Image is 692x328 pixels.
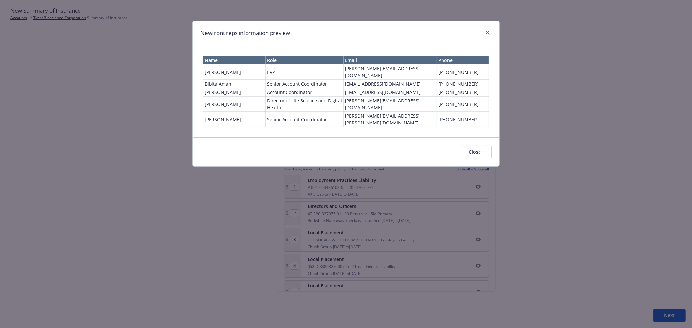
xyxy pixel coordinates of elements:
[437,88,489,97] td: [PHONE_NUMBER]
[344,56,437,64] th: Email
[266,80,344,88] td: Senior Account Coordinator
[437,64,489,80] td: [PHONE_NUMBER]
[344,80,437,88] td: [EMAIL_ADDRESS][DOMAIN_NAME]
[437,56,489,64] th: Phone
[203,80,266,88] td: Bibita Amani
[266,64,344,80] td: EVP
[203,97,266,112] td: [PERSON_NAME]
[266,97,344,112] td: Director of Life Science and Digital Health
[203,64,266,80] td: [PERSON_NAME]
[266,112,344,127] td: Senior Account Coordinator
[266,56,344,64] th: Role
[203,88,266,97] td: [PERSON_NAME]
[203,112,266,127] td: [PERSON_NAME]
[344,64,437,80] td: [PERSON_NAME][EMAIL_ADDRESS][DOMAIN_NAME]
[458,146,492,158] button: Close
[484,29,492,37] a: close
[437,97,489,112] td: [PHONE_NUMBER]
[200,29,290,37] h1: Newfront reps information preview
[344,112,437,127] td: [PERSON_NAME][EMAIL_ADDRESS][PERSON_NAME][DOMAIN_NAME]
[266,88,344,97] td: Account Coordinator
[344,97,437,112] td: [PERSON_NAME][EMAIL_ADDRESS][DOMAIN_NAME]
[437,112,489,127] td: [PHONE_NUMBER]
[203,56,266,64] th: Name
[437,80,489,88] td: [PHONE_NUMBER]
[344,88,437,97] td: [EMAIL_ADDRESS][DOMAIN_NAME]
